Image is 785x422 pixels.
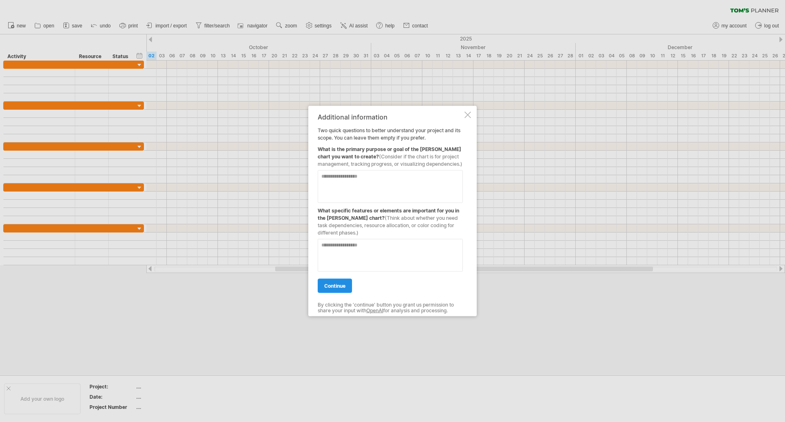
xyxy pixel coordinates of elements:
a: continue [318,278,352,293]
div: What specific features or elements are important for you in the [PERSON_NAME] chart? [318,203,463,236]
div: Two quick questions to better understand your project and its scope. You can leave them empty if ... [318,113,463,309]
span: (Consider if the chart is for project management, tracking progress, or visualizing dependencies.) [318,153,462,167]
a: OpenAI [366,307,383,314]
span: (Think about whether you need task dependencies, resource allocation, or color coding for differe... [318,214,458,235]
div: What is the primary purpose or goal of the [PERSON_NAME] chart you want to create? [318,141,463,167]
div: By clicking the 'continue' button you grant us permission to share your input with for analysis a... [318,302,463,314]
div: Additional information [318,113,463,120]
span: continue [324,282,345,289]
